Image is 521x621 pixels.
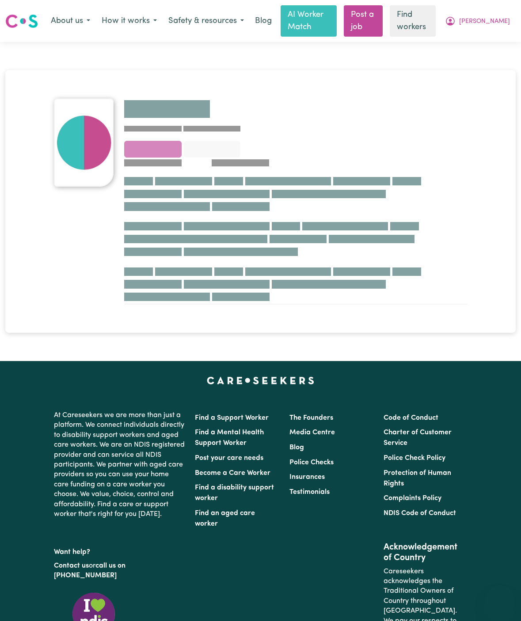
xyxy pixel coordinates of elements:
[384,495,441,502] a: Complaints Policy
[289,489,330,496] a: Testimonials
[195,455,263,462] a: Post your care needs
[289,429,335,436] a: Media Centre
[384,414,438,422] a: Code of Conduct
[459,17,510,26] span: [PERSON_NAME]
[289,414,333,422] a: The Founders
[195,510,255,527] a: Find an aged care worker
[5,11,38,31] a: Careseekers logo
[195,484,274,502] a: Find a disability support worker
[96,12,163,30] button: How it works
[45,12,96,30] button: About us
[289,474,325,481] a: Insurances
[390,5,436,37] a: Find workers
[289,459,334,466] a: Police Checks
[195,414,269,422] a: Find a Support Worker
[54,557,185,584] p: or
[289,444,304,451] a: Blog
[439,12,516,30] button: My Account
[384,542,467,563] h2: Acknowledgement of Country
[384,455,445,462] a: Police Check Policy
[5,13,38,29] img: Careseekers logo
[54,544,185,557] p: Want help?
[384,510,456,517] a: NDIS Code of Conduct
[486,586,514,614] iframe: Button to launch messaging window
[195,470,270,477] a: Become a Care Worker
[281,5,337,37] a: AI Worker Match
[54,562,89,569] a: Contact us
[384,429,452,447] a: Charter of Customer Service
[250,11,277,31] a: Blog
[384,470,451,487] a: Protection of Human Rights
[195,429,264,447] a: Find a Mental Health Support Worker
[344,5,383,37] a: Post a job
[54,407,185,523] p: At Careseekers we are more than just a platform. We connect individuals directly to disability su...
[163,12,250,30] button: Safety & resources
[207,377,314,384] a: Careseekers home page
